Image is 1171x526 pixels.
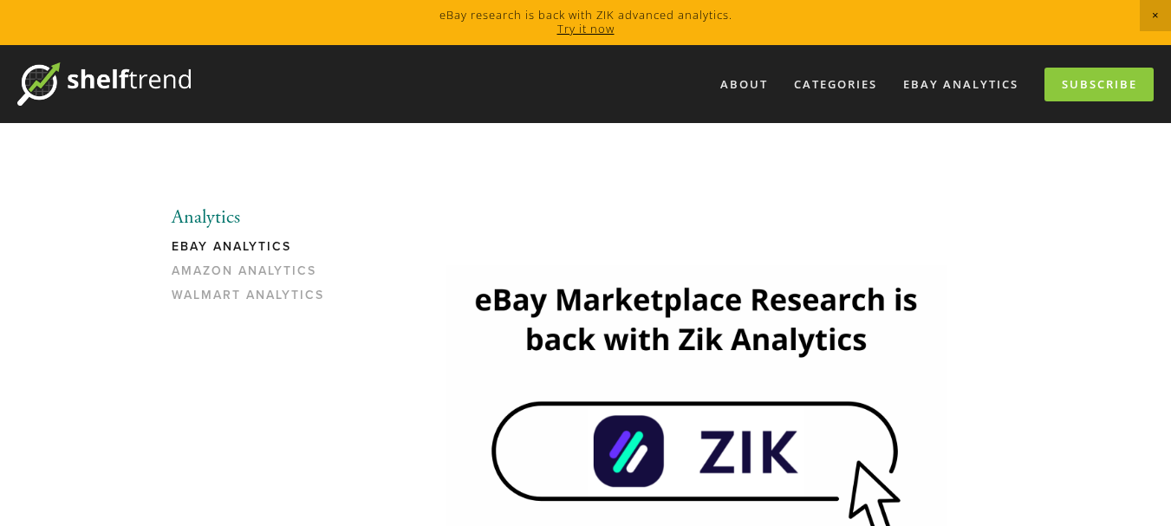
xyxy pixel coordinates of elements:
[1044,68,1154,101] a: Subscribe
[709,70,779,99] a: About
[172,206,337,229] li: Analytics
[172,288,337,312] a: Walmart Analytics
[172,239,337,263] a: eBay Analytics
[172,263,337,288] a: Amazon Analytics
[557,21,615,36] a: Try it now
[17,62,191,106] img: ShelfTrend
[783,70,888,99] div: Categories
[892,70,1030,99] a: eBay Analytics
